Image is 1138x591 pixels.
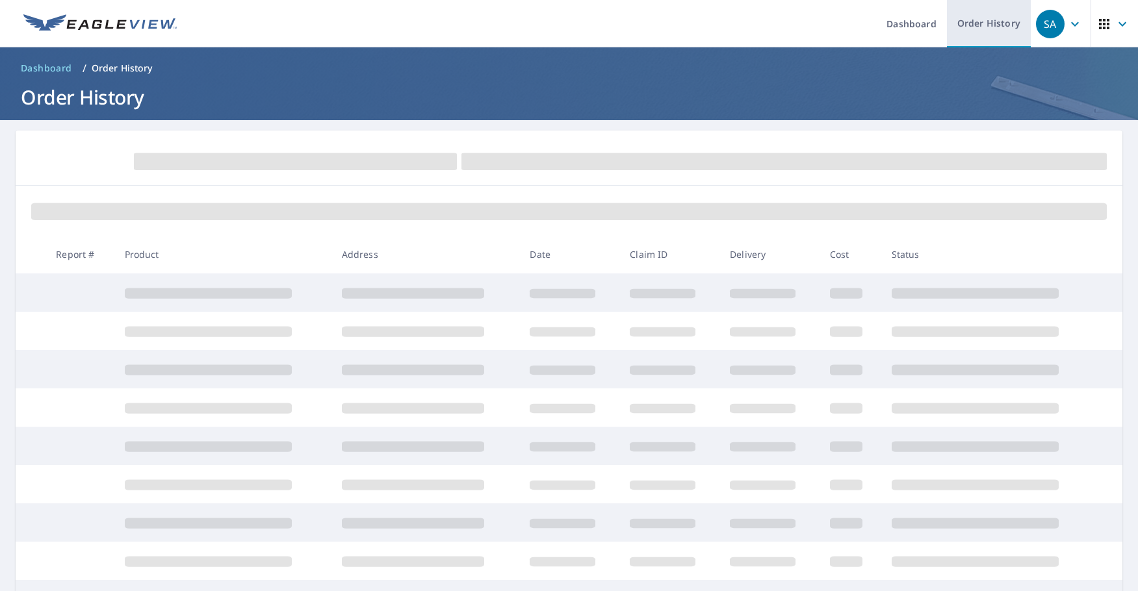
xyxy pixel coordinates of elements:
[16,84,1122,110] h1: Order History
[21,62,72,75] span: Dashboard
[719,235,820,273] th: Delivery
[83,60,86,76] li: /
[16,58,1122,79] nav: breadcrumb
[16,58,77,79] a: Dashboard
[23,14,177,34] img: EV Logo
[881,235,1098,273] th: Status
[820,235,881,273] th: Cost
[619,235,719,273] th: Claim ID
[92,62,153,75] p: Order History
[45,235,114,273] th: Report #
[519,235,619,273] th: Date
[331,235,520,273] th: Address
[1036,10,1065,38] div: SA
[114,235,331,273] th: Product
